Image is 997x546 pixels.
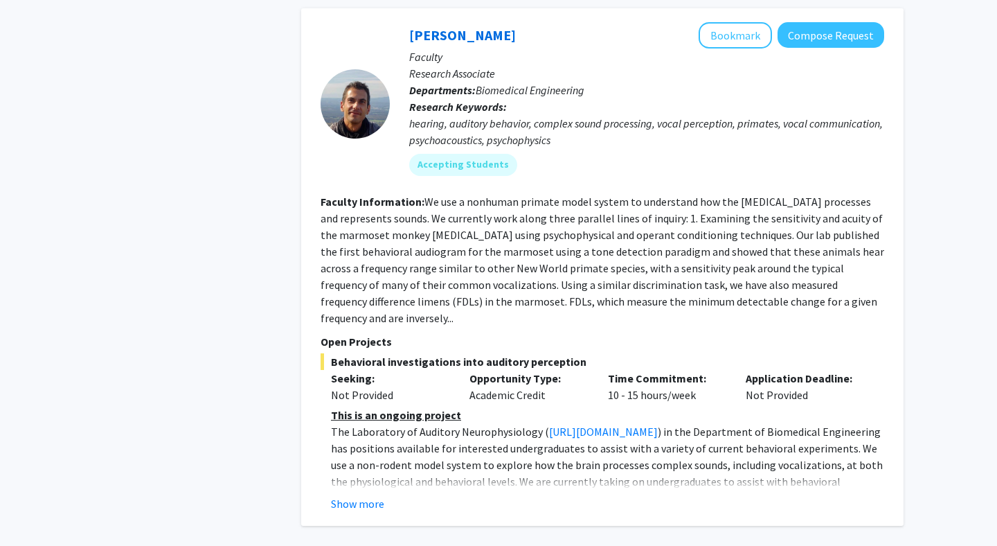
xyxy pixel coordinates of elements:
p: Open Projects [321,333,884,350]
button: Show more [331,495,384,512]
button: Add Michael Osmanski to Bookmarks [699,22,772,49]
span: The Laboratory of Auditory Neurophysiology ( [331,425,549,439]
div: Not Provided [331,387,449,403]
iframe: Chat [10,484,59,536]
p: Opportunity Type: [469,370,587,387]
div: hearing, auditory behavior, complex sound processing, vocal perception, primates, vocal communica... [409,115,884,148]
fg-read-more: We use a nonhuman primate model system to understand how the [MEDICAL_DATA] processes and represe... [321,195,884,325]
mat-chip: Accepting Students [409,154,517,176]
span: Behavioral investigations into auditory perception [321,353,884,370]
b: Research Keywords: [409,100,507,114]
p: Faculty [409,49,884,65]
div: Not Provided [735,370,874,403]
p: Application Deadline: [746,370,863,387]
a: [URL][DOMAIN_NAME] [549,425,658,439]
div: 10 - 15 hours/week [598,370,736,403]
button: Compose Request to Michael Osmanski [778,22,884,48]
div: Academic Credit [459,370,598,403]
span: Biomedical Engineering [476,83,584,97]
b: Faculty Information: [321,195,424,209]
b: Departments: [409,83,476,97]
a: [PERSON_NAME] [409,26,516,44]
p: Seeking: [331,370,449,387]
p: Time Commitment: [608,370,726,387]
p: Research Associate [409,65,884,82]
u: This is an ongoing project [331,408,461,422]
